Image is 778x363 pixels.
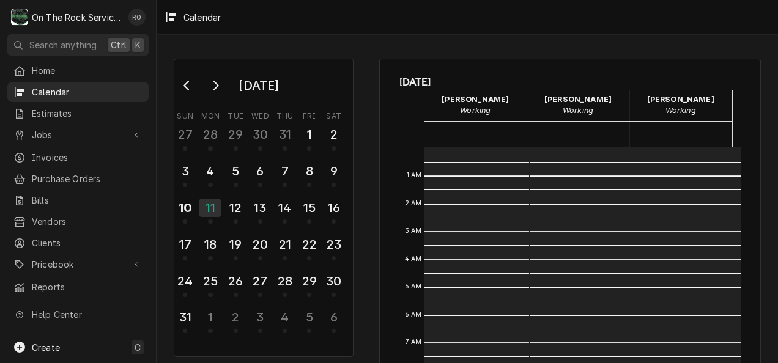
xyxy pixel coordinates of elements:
[300,235,319,254] div: 22
[251,162,270,180] div: 6
[176,272,194,290] div: 24
[544,95,612,104] strong: [PERSON_NAME]
[128,9,146,26] div: Rich Ortega's Avatar
[32,342,60,353] span: Create
[29,38,97,51] span: Search anything
[324,235,343,254] div: 23
[251,308,270,326] div: 3
[402,226,425,236] span: 3 AM
[11,9,28,26] div: O
[7,103,149,123] a: Estimates
[324,162,343,180] div: 9
[647,95,714,104] strong: [PERSON_NAME]
[32,215,143,228] span: Vendors
[324,125,343,144] div: 2
[32,86,143,98] span: Calendar
[111,38,127,51] span: Ctrl
[176,162,194,180] div: 3
[7,61,149,81] a: Home
[251,199,270,217] div: 13
[251,272,270,290] div: 27
[32,107,143,120] span: Estimates
[201,125,220,144] div: 28
[175,76,199,95] button: Go to previous month
[226,272,245,290] div: 26
[275,162,294,180] div: 7
[7,233,149,253] a: Clients
[402,337,425,347] span: 7 AM
[273,107,297,122] th: Thursday
[324,308,343,326] div: 6
[300,308,319,326] div: 5
[226,308,245,326] div: 2
[527,90,629,120] div: Rich Ortega - Working
[32,329,141,342] span: What's New
[11,9,28,26] div: On The Rock Services's Avatar
[128,9,146,26] div: RO
[665,106,696,115] em: Working
[324,272,343,290] div: 30
[201,308,220,326] div: 1
[248,107,272,122] th: Wednesday
[251,125,270,144] div: 30
[424,90,527,120] div: Ray Beals - Working
[32,172,143,185] span: Purchase Orders
[7,277,149,297] a: Reports
[275,272,294,290] div: 28
[176,308,194,326] div: 31
[402,282,425,291] span: 5 AM
[176,125,194,144] div: 27
[234,75,283,96] div: [DATE]
[7,34,149,56] button: Search anythingCtrlK
[199,199,221,217] div: 11
[32,308,141,321] span: Help Center
[7,326,149,346] a: Go to What's New
[7,190,149,210] a: Bills
[32,280,143,293] span: Reports
[223,107,248,122] th: Tuesday
[7,82,149,102] a: Calendar
[275,308,294,326] div: 4
[32,151,143,164] span: Invoices
[322,107,346,122] th: Saturday
[399,74,741,90] span: [DATE]
[176,199,194,217] div: 10
[32,11,122,24] div: On The Rock Services
[7,169,149,189] a: Purchase Orders
[226,162,245,180] div: 5
[300,199,319,217] div: 15
[226,199,245,217] div: 12
[203,76,228,95] button: Go to next month
[324,199,343,217] div: 16
[251,235,270,254] div: 20
[198,107,223,122] th: Monday
[32,128,124,141] span: Jobs
[7,147,149,167] a: Invoices
[201,162,220,180] div: 4
[300,125,319,144] div: 1
[275,235,294,254] div: 21
[135,38,141,51] span: K
[176,235,194,254] div: 17
[402,310,425,320] span: 6 AM
[32,237,143,249] span: Clients
[275,199,294,217] div: 14
[32,194,143,207] span: Bills
[442,95,509,104] strong: [PERSON_NAME]
[201,272,220,290] div: 25
[226,125,245,144] div: 29
[7,254,149,274] a: Go to Pricebook
[404,170,425,180] span: 1 AM
[32,64,143,77] span: Home
[402,199,425,208] span: 2 AM
[402,254,425,264] span: 4 AM
[7,304,149,324] a: Go to Help Center
[135,341,141,354] span: C
[629,90,732,120] div: Todd Brady - Working
[32,258,124,271] span: Pricebook
[275,125,294,144] div: 31
[300,162,319,180] div: 8
[300,272,319,290] div: 29
[563,106,593,115] em: Working
[201,235,220,254] div: 18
